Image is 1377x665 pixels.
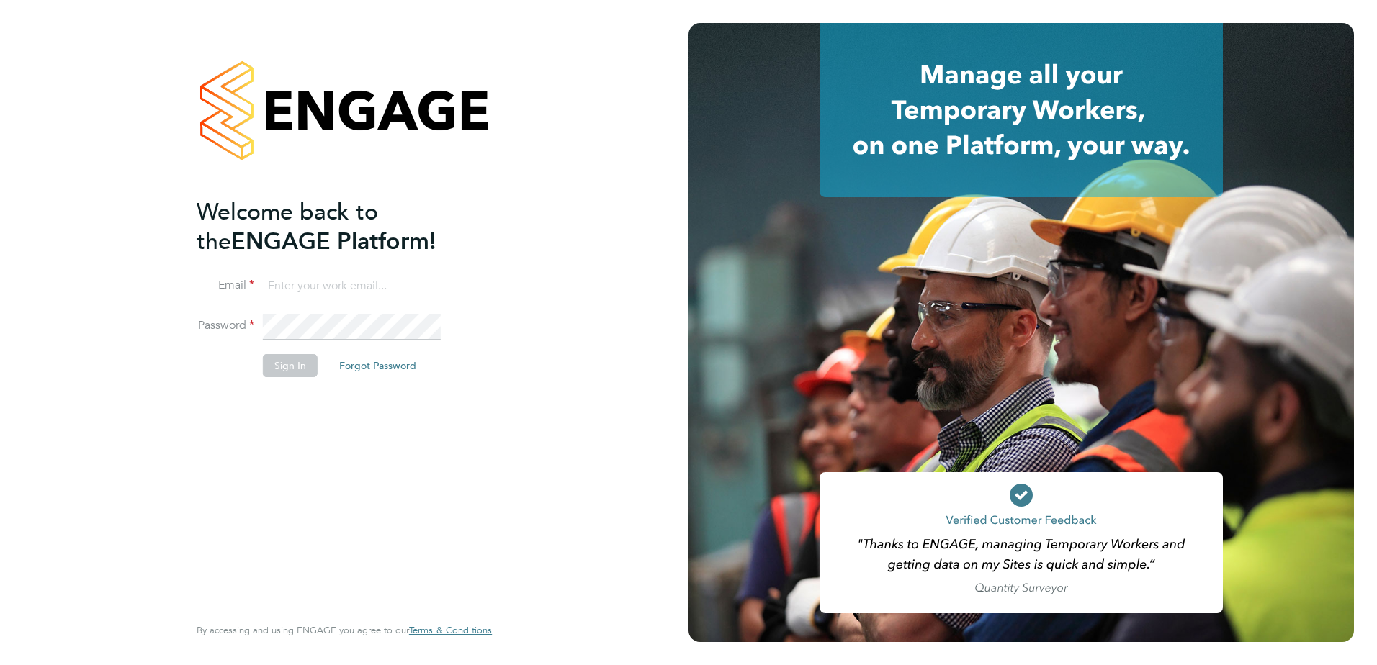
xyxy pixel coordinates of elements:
[197,198,378,255] span: Welcome back to the
[328,354,428,377] button: Forgot Password
[263,354,318,377] button: Sign In
[197,278,254,293] label: Email
[197,197,477,256] h2: ENGAGE Platform!
[197,318,254,333] label: Password
[197,624,492,636] span: By accessing and using ENGAGE you agree to our
[409,625,492,636] a: Terms & Conditions
[263,273,441,299] input: Enter your work email...
[409,624,492,636] span: Terms & Conditions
